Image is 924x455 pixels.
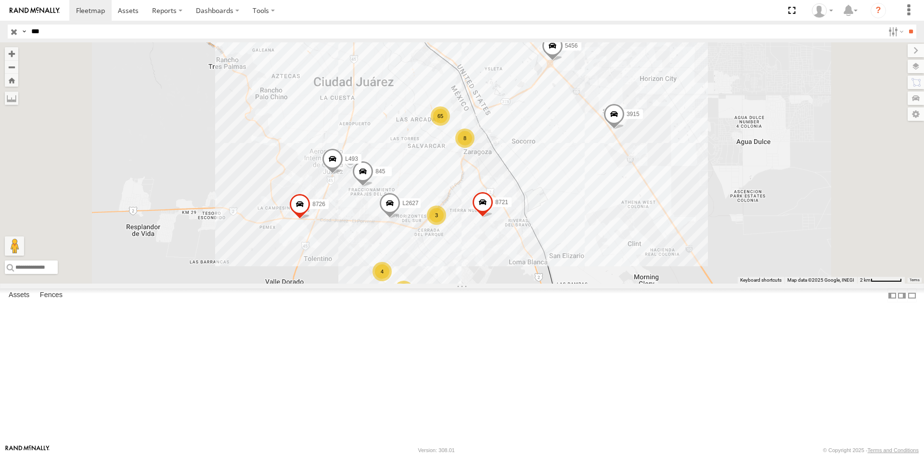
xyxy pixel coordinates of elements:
label: Hide Summary Table [907,288,917,302]
span: 5456 [565,42,578,49]
img: rand-logo.svg [10,7,60,14]
button: Drag Pegman onto the map to open Street View [5,236,24,256]
label: Measure [5,91,18,105]
div: © Copyright 2025 - [823,447,919,453]
button: Keyboard shortcuts [740,277,782,284]
button: Zoom in [5,47,18,60]
label: Search Query [20,25,28,39]
button: Zoom Home [5,74,18,87]
span: 2 km [860,277,871,283]
label: Fences [35,289,67,302]
span: 8726 [312,201,325,208]
span: 3915 [627,110,640,117]
div: 9 [394,281,413,300]
span: 8721 [495,198,508,205]
div: 4 [372,262,392,281]
label: Dock Summary Table to the Right [897,288,907,302]
a: Terms and Conditions [868,447,919,453]
span: L2627 [402,200,418,207]
div: Version: 308.01 [418,447,455,453]
div: 3 [427,206,446,225]
div: Jorge Gomez [808,3,836,18]
a: Terms (opens in new tab) [910,278,920,282]
button: Zoom out [5,60,18,74]
a: Visit our Website [5,445,50,455]
span: Map data ©2025 Google, INEGI [787,277,854,283]
span: 845 [375,168,385,174]
label: Assets [4,289,34,302]
label: Search Filter Options [885,25,905,39]
div: 8 [455,129,475,148]
button: Map Scale: 2 km per 61 pixels [857,277,905,284]
div: 65 [431,106,450,126]
label: Dock Summary Table to the Left [887,288,897,302]
i: ? [871,3,886,18]
span: L493 [345,156,358,162]
label: Map Settings [908,107,924,121]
